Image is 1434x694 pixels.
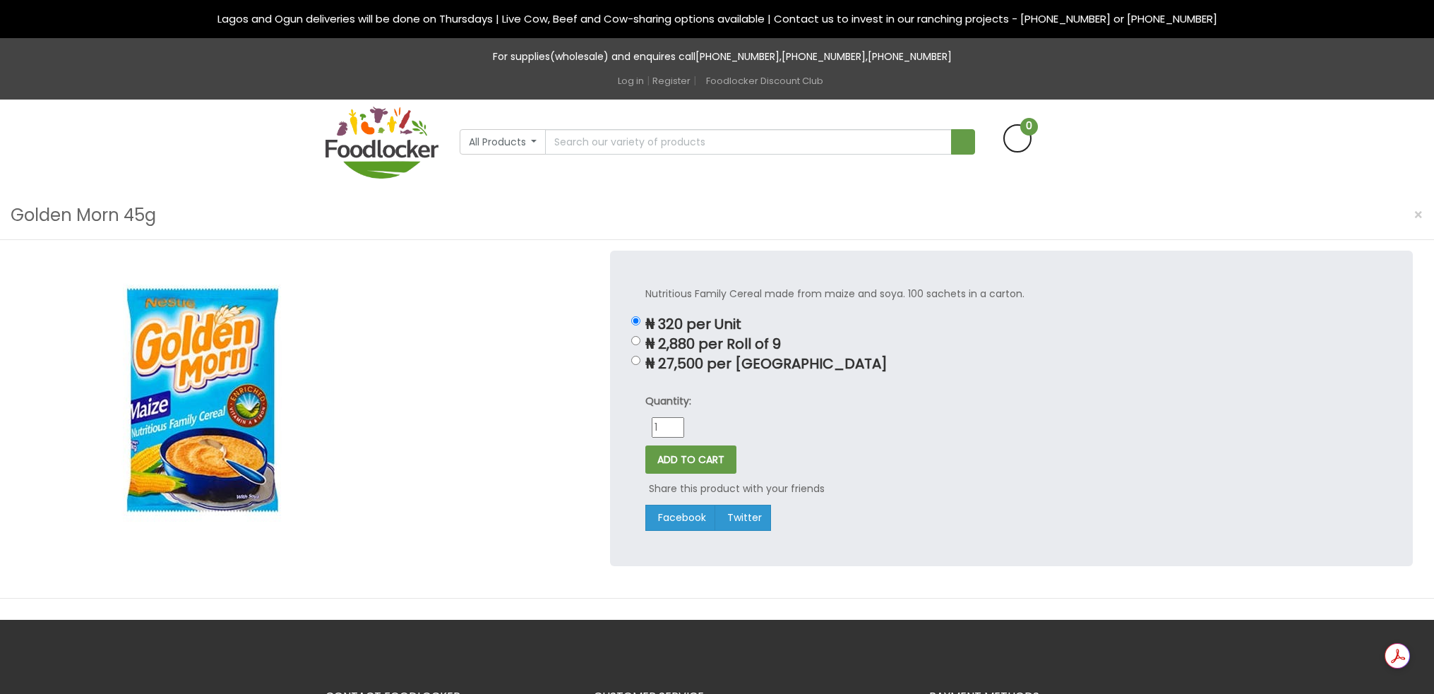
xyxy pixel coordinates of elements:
span: × [1414,205,1423,225]
a: Register [653,74,691,88]
p: ₦ 320 per Unit [645,316,1378,333]
button: ADD TO CART [645,445,736,474]
p: ₦ 27,500 per [GEOGRAPHIC_DATA] [645,356,1378,372]
a: Foodlocker Discount Club [700,74,825,88]
a: [PHONE_NUMBER] [698,49,782,64]
input: ₦ 27,500 per [GEOGRAPHIC_DATA] [631,356,640,365]
p: Nutritious Family Cereal made from maize and soya. 100 sachets in a carton. [645,286,1378,302]
a: Log in [609,74,645,88]
a: Twitter [717,505,779,530]
button: Close [1406,201,1430,229]
a: [PHONE_NUMBER] [784,49,868,64]
p: For supplies(wholesale) and enquires call , , [325,49,1109,65]
input: ₦ 2,880 per Roll of 9 [631,336,640,345]
input: Search our variety of products [545,129,948,155]
span: | [647,73,650,88]
p: Share this product with your friends [645,481,830,497]
img: Golden Morn 45g [21,251,410,533]
a: Facebook [645,505,717,530]
span: 0 [1020,118,1038,136]
span: | [694,73,697,88]
span: Lagos and Ogun deliveries will be done on Thursdays | Live Cow, Beef and Cow-sharing options avai... [217,11,1217,26]
a: [PHONE_NUMBER] [870,49,954,64]
img: FoodLocker [325,107,438,179]
h3: Golden Morn 45g [11,202,156,229]
p: ₦ 2,880 per Roll of 9 [645,336,1378,352]
input: ₦ 320 per Unit [631,316,640,325]
button: All Products [460,129,546,155]
strong: Quantity: [645,394,691,408]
